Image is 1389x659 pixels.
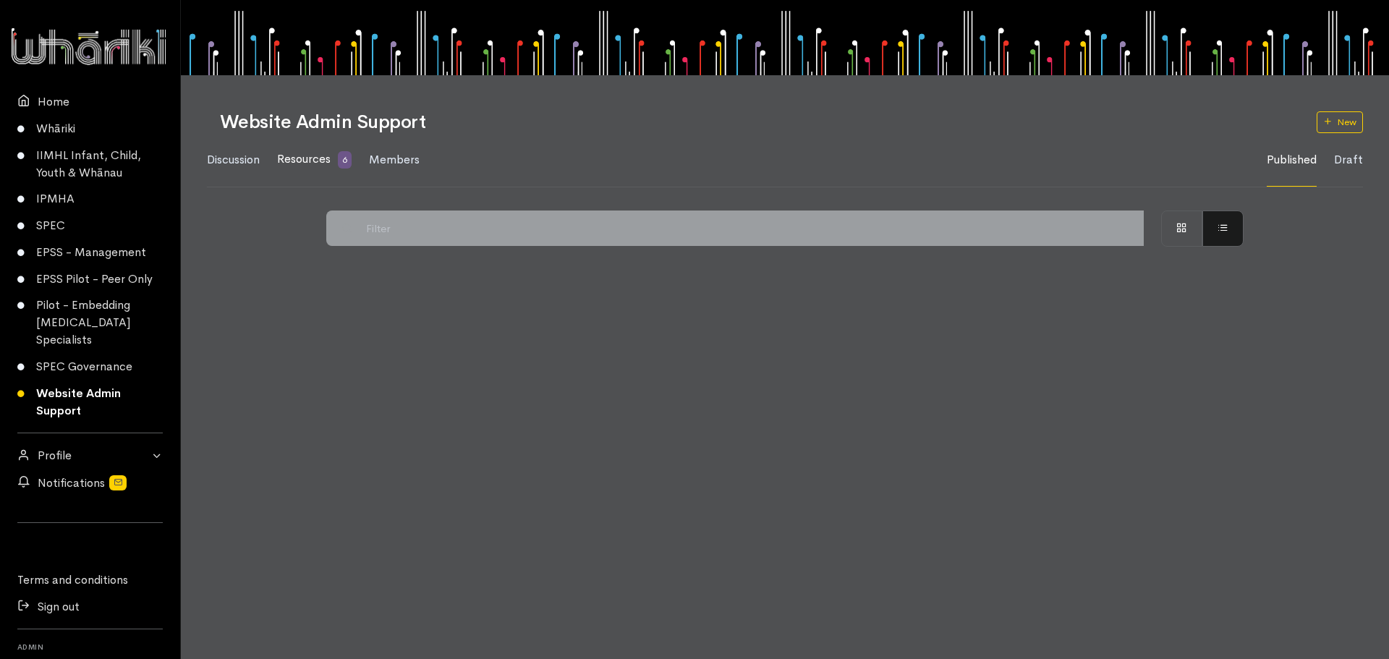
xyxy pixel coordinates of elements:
[369,134,420,187] a: Members
[207,152,260,167] span: Discussion
[207,134,260,187] a: Discussion
[1267,134,1317,187] a: Published
[17,638,163,655] h6: Admin
[277,133,352,187] a: Resources 6
[359,211,1144,246] input: Filter
[369,152,420,167] span: Members
[1334,134,1363,187] a: Draft
[1317,111,1363,133] a: New
[338,151,352,169] span: 6
[220,112,1299,133] h1: Website Admin Support
[61,532,119,549] iframe: LinkedIn Embedded Content
[277,151,331,166] span: Resources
